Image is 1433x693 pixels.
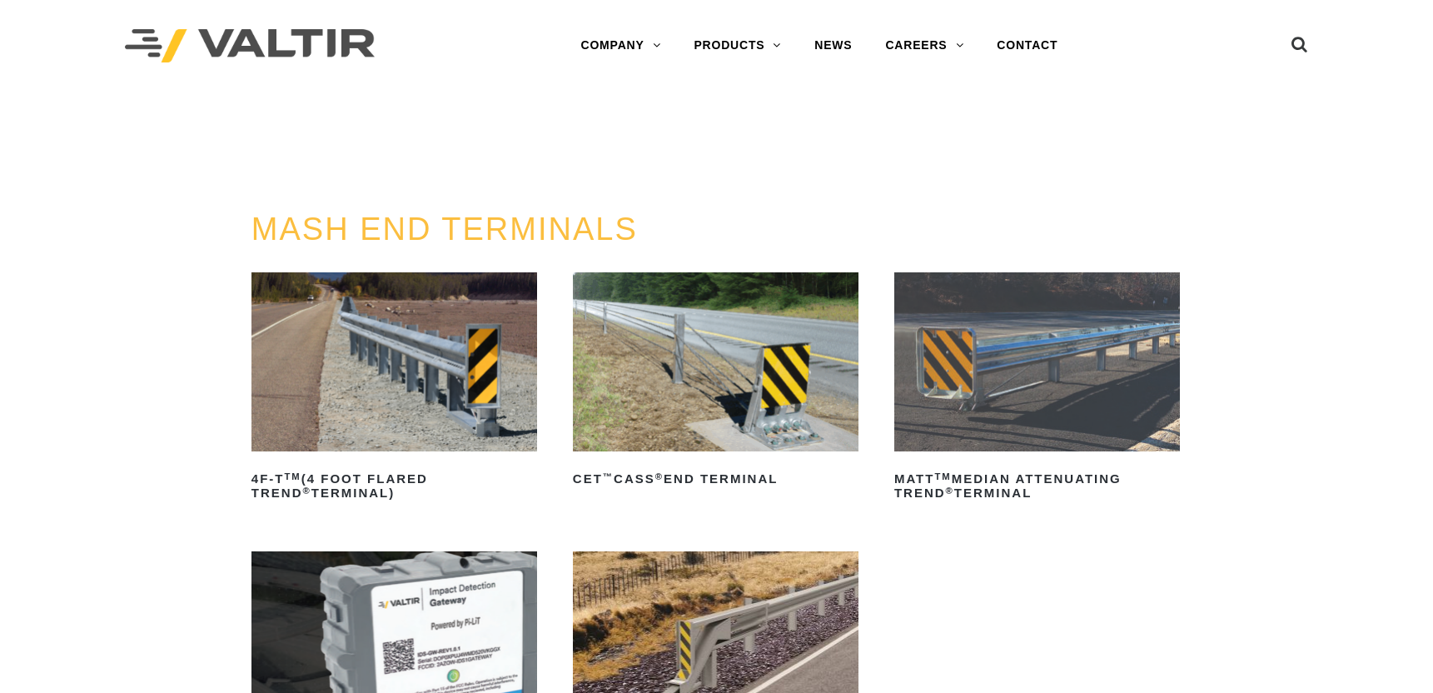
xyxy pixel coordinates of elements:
a: MATTTMMedian Attenuating TREND®Terminal [894,272,1181,506]
sup: ® [655,471,664,481]
a: PRODUCTS [677,29,798,62]
a: CET™CASS®End Terminal [573,272,859,492]
sup: ® [303,486,311,496]
a: CONTACT [980,29,1074,62]
a: COMPANY [565,29,678,62]
sup: ® [946,486,954,496]
a: MASH END TERMINALS [251,212,638,247]
sup: ™ [603,471,614,481]
h2: 4F-T (4 Foot Flared TREND Terminal) [251,466,538,506]
h2: CET CASS End Terminal [573,466,859,493]
a: CAREERS [868,29,980,62]
sup: TM [934,471,951,481]
img: Valtir [125,29,375,63]
a: NEWS [798,29,868,62]
h2: MATT Median Attenuating TREND Terminal [894,466,1181,506]
a: 4F-TTM(4 Foot Flared TREND®Terminal) [251,272,538,506]
sup: TM [285,471,301,481]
